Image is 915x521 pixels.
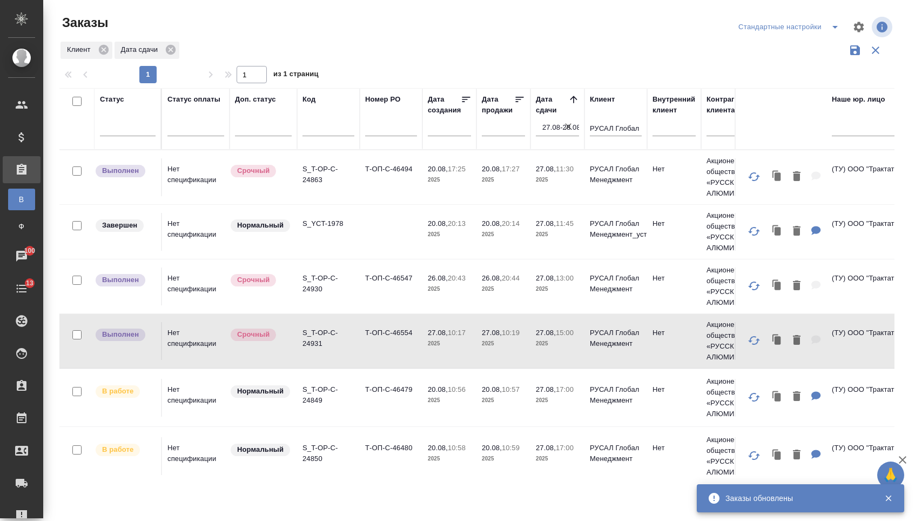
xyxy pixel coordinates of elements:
[788,330,806,352] button: Удалить
[482,229,525,240] p: 2025
[230,273,292,288] div: Выставляется автоматически, если на указанный объем услуг необходимо больше времени в стандартном...
[502,385,520,393] p: 10:57
[428,385,448,393] p: 20.08,
[806,386,826,408] button: Для КМ: ск кит-рус https://smartcat.com/projects/d5b505fd-130c-4ee4-97a1-3d38cb80f98e/files ск ан...
[102,220,137,231] p: Завершен
[102,165,139,176] p: Выполнен
[237,275,270,285] p: Срочный
[482,219,502,228] p: 20.08,
[102,275,139,285] p: Выполнен
[360,379,422,417] td: Т-ОП-С-46479
[360,437,422,475] td: Т-ОП-С-46480
[3,275,41,302] a: 13
[230,443,292,457] div: Статус по умолчанию для стандартных заказов
[102,329,139,340] p: Выполнен
[741,273,767,299] button: Обновить
[102,444,133,455] p: В работе
[788,221,806,243] button: Удалить
[502,444,520,452] p: 10:59
[882,464,900,486] span: 🙏
[482,284,525,295] p: 2025
[536,329,556,337] p: 27.08,
[428,274,448,282] p: 26.08,
[365,94,400,105] div: Номер PO
[590,94,615,105] div: Клиент
[95,164,156,178] div: Выставляет ПМ после сдачи и проведения начислений. Последний этап для ПМа
[235,94,276,105] div: Доп. статус
[741,164,767,190] button: Обновить
[741,384,767,410] button: Обновить
[556,329,574,337] p: 15:00
[707,376,758,419] p: Акционерное общество «РУССКИЙ АЛЮМИНИ...
[652,384,696,395] p: Нет
[536,284,579,295] p: 2025
[162,213,230,251] td: Нет спецификации
[302,443,354,464] p: S_T-OP-C-24850
[482,329,502,337] p: 27.08,
[428,219,448,228] p: 20.08,
[536,165,556,173] p: 27.08,
[767,386,788,408] button: Клонировать
[121,44,162,55] p: Дата сдачи
[536,274,556,282] p: 27.08,
[788,166,806,188] button: Удалить
[59,14,108,31] span: Заказы
[707,265,758,308] p: Акционерное общество «РУССКИЙ АЛЮМИНИ...
[302,384,354,406] p: S_T-OP-C-24849
[60,42,112,59] div: Клиент
[652,164,696,175] p: Нет
[237,165,270,176] p: Срочный
[877,493,899,503] button: Закрыть
[877,462,904,489] button: 🙏
[428,165,448,173] p: 20.08,
[482,338,525,349] p: 2025
[448,274,466,282] p: 20:43
[448,385,466,393] p: 10:56
[95,443,156,457] div: Выставляет ПМ после принятия заказа от КМа
[100,94,124,105] div: Статус
[846,14,872,40] span: Настроить таблицу
[230,218,292,233] div: Статус по умолчанию для стандартных заказов
[767,221,788,243] button: Клонировать
[428,453,471,464] p: 2025
[556,444,574,452] p: 17:00
[428,229,471,240] p: 2025
[482,94,514,116] div: Дата продажи
[428,284,471,295] p: 2025
[230,384,292,399] div: Статус по умолчанию для стандартных заказов
[428,395,471,406] p: 2025
[18,245,42,256] span: 100
[590,273,642,295] p: РУСАЛ Глобал Менеджмент
[448,165,466,173] p: 17:25
[590,164,642,185] p: РУСАЛ Глобал Менеджмент
[725,493,868,504] div: Заказы обновлены
[767,166,788,188] button: Клонировать
[707,156,758,199] p: Акционерное общество «РУССКИЙ АЛЮМИНИ...
[536,395,579,406] p: 2025
[652,328,696,338] p: Нет
[428,329,448,337] p: 27.08,
[590,218,642,240] p: РУСАЛ Глобал Менеджмент_уст
[741,328,767,353] button: Обновить
[237,444,284,455] p: Нормальный
[556,385,574,393] p: 17:00
[502,274,520,282] p: 20:44
[95,328,156,342] div: Выставляет ПМ после сдачи и проведения начислений. Последний этап для ПМа
[502,329,520,337] p: 10:19
[162,268,230,305] td: Нет спецификации
[590,443,642,464] p: РУСАЛ Глобал Менеджмент
[788,275,806,297] button: Удалить
[536,385,556,393] p: 27.08,
[162,158,230,196] td: Нет спецификации
[14,221,30,232] span: Ф
[536,219,556,228] p: 27.08,
[767,330,788,352] button: Клонировать
[237,220,284,231] p: Нормальный
[302,273,354,295] p: S_T-OP-C-24930
[845,40,865,61] button: Сохранить фильтры
[652,443,696,453] p: Нет
[115,42,180,59] div: Дата сдачи
[230,328,292,342] div: Выставляется автоматически, если на указанный объем услуг необходимо больше времени в стандартном...
[237,329,270,340] p: Срочный
[502,219,520,228] p: 20:14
